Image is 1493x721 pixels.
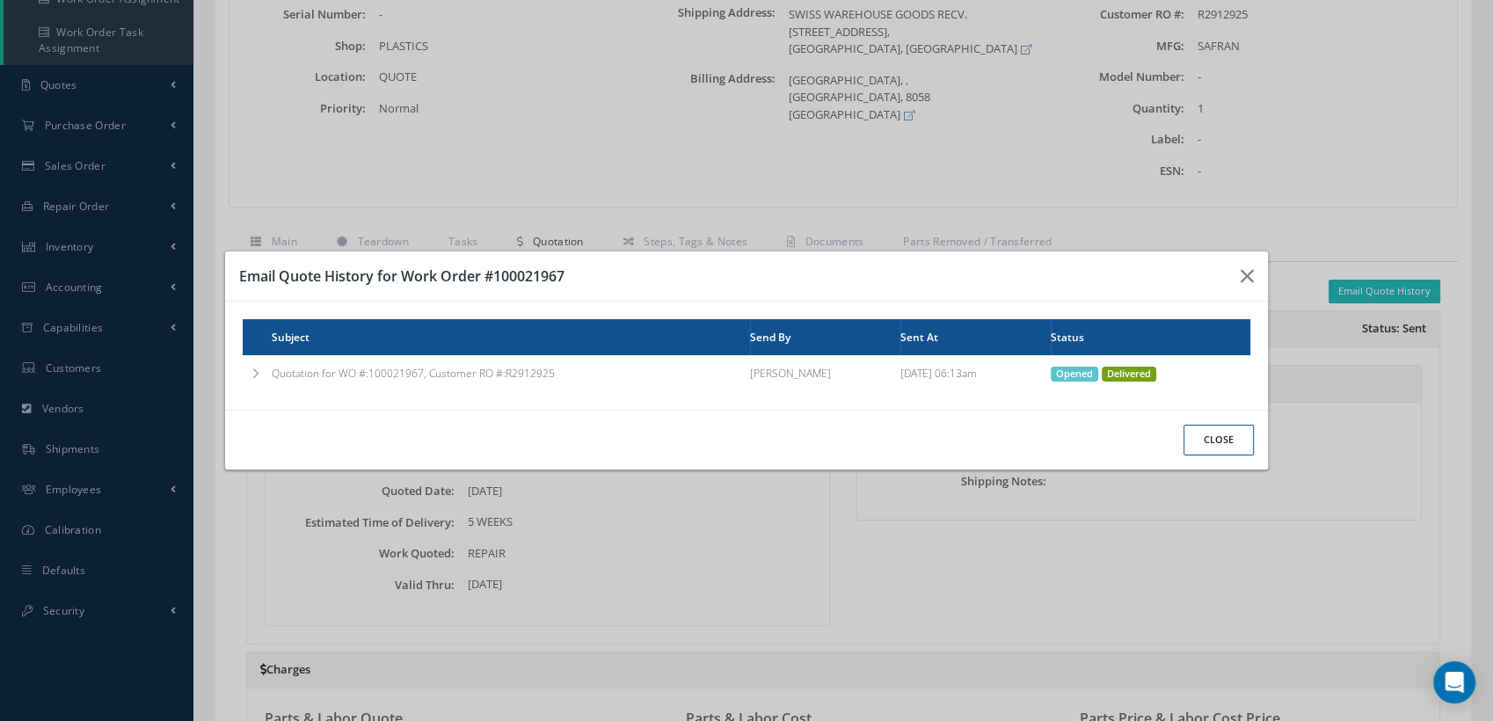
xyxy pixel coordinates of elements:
div: Open Intercom Messenger [1433,661,1475,703]
th: Subject [272,319,751,355]
td: Quotation for WO #:100021967, Customer RO #:R2912925 [272,355,751,392]
th: Status [1051,319,1250,355]
td: [PERSON_NAME] [750,355,900,392]
th: Send By [750,319,900,355]
h3: Email Quote History for Work Order #100021967 [239,266,1227,287]
span: Delivered [1102,367,1156,382]
th: Sent At [900,319,1051,355]
span: Opened [1051,367,1098,382]
td: [DATE] 06:13am [900,355,1051,392]
button: CLOSE [1183,425,1254,455]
